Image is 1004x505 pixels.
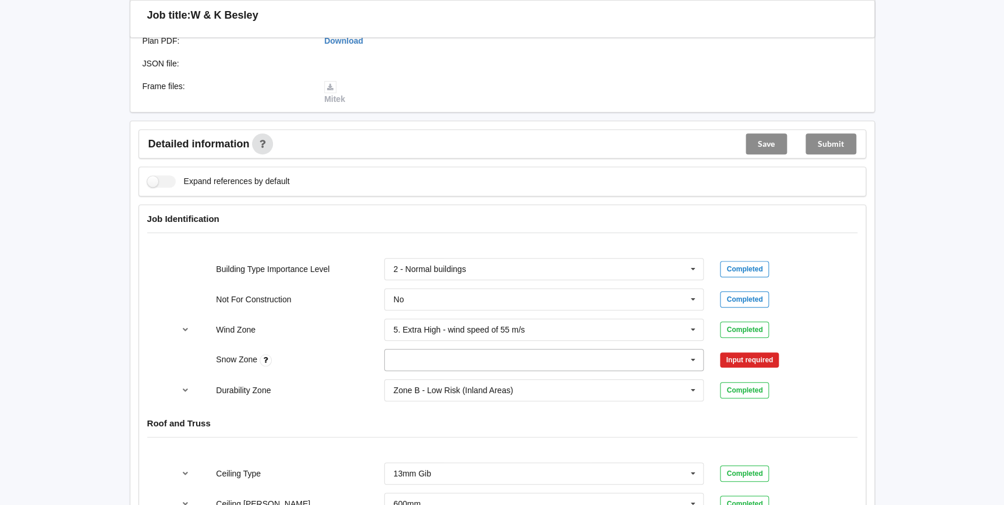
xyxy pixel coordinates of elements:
[324,82,345,104] a: Mitek
[216,264,329,274] label: Building Type Importance Level
[720,322,769,338] div: Completed
[134,35,317,47] div: Plan PDF :
[720,465,769,482] div: Completed
[216,469,261,478] label: Ceiling Type
[148,139,250,149] span: Detailed information
[216,325,256,334] label: Wind Zone
[393,265,466,273] div: 2 - Normal buildings
[174,380,197,401] button: reference-toggle
[393,469,431,478] div: 13mm Gib
[393,326,525,334] div: 5. Extra High - wind speed of 55 m/s
[174,319,197,340] button: reference-toggle
[134,80,317,105] div: Frame files :
[216,386,271,395] label: Durability Zone
[393,386,513,394] div: Zone B - Low Risk (Inland Areas)
[147,418,857,429] h4: Roof and Truss
[720,291,769,308] div: Completed
[174,463,197,484] button: reference-toggle
[216,295,291,304] label: Not For Construction
[393,295,404,303] div: No
[147,175,290,188] label: Expand references by default
[720,261,769,277] div: Completed
[147,213,857,224] h4: Job Identification
[216,355,260,364] label: Snow Zone
[324,36,363,45] a: Download
[134,58,317,69] div: JSON file :
[191,9,258,22] h3: W & K Besley
[147,9,191,22] h3: Job title:
[720,352,779,368] div: Input required
[720,382,769,398] div: Completed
